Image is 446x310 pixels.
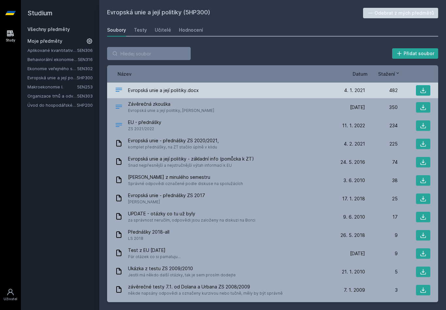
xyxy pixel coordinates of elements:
span: 4. 2. 2021 [344,141,365,147]
span: 7. 1. 2009 [344,287,365,293]
a: Hodnocení [179,23,203,37]
div: Hodnocení [179,27,203,33]
a: Aplikované kvantitativní metody I [27,47,77,54]
span: 26. 5. 2018 [341,232,365,239]
div: 234 [365,122,398,129]
button: Odebrat z mých předmětů [363,8,438,18]
a: Evropská unie a její politiky [27,74,77,81]
span: 4. 1. 2021 [344,87,365,94]
div: 225 [365,141,398,147]
span: Evropská unie - přednášky ZS 2017 [128,192,205,199]
span: 24. 5. 2016 [341,159,365,165]
a: 5EN302 [77,66,93,71]
a: Úvod do hospodářské a sociální politiky [27,102,77,108]
span: Stažení [378,70,395,77]
a: Ekonomie veřejného sektoru [27,65,77,72]
span: [DATE] [350,104,365,111]
button: Název [118,70,132,77]
a: Uživatel [1,285,20,305]
a: Study [1,26,20,46]
div: 25 [365,195,398,202]
a: 5EN316 [78,57,93,62]
span: [PERSON_NAME] z minulého semestru [128,174,243,180]
div: .DOCX [115,103,123,112]
input: Hledej soubor [107,47,191,60]
span: závěrečné testy 7.1. od Dolana a Urbana ZS 2008/2009 [128,284,283,290]
div: Učitelé [155,27,171,33]
span: někde napsány odpovědi a označeny kurzivou nebo tučně, měly by být správně [128,290,283,297]
span: 11. 1. 2022 [342,122,365,129]
div: Testy [134,27,147,33]
span: Evropská unie a její politiky.docx [128,87,199,94]
div: .PDF [115,121,123,131]
span: 9. 6. 2010 [343,214,365,220]
span: Evropská unie - přednášky ZS 2020/2021, [128,137,219,144]
span: Moje předměty [27,38,62,44]
span: Správné odpovědi označené podle diskuse na spolužácích [128,180,243,187]
button: Datum [353,70,368,77]
a: Testy [134,23,147,37]
a: 5HP300 [77,75,93,80]
div: 5 [365,269,398,275]
span: za správnost neručím, odpovědi jsou založeny na diskuzi na Borci [128,217,255,224]
button: Přidat soubor [392,48,438,59]
span: UPDATE - otázky co tu už byly [128,210,255,217]
div: 38 [365,177,398,184]
a: Behaviorální ekonomie a hospodářská politika [27,56,78,63]
span: Snad nejpřesnější a nejstručnější výtah informací k EU [128,162,254,169]
span: 17. 1. 2018 [342,195,365,202]
a: Makroekonomie I. [27,84,77,90]
span: Závěrečná zkouška [128,101,214,107]
button: Stažení [378,70,400,77]
span: 3. 6. 2010 [343,177,365,184]
a: 5EN306 [77,48,93,53]
div: Study [6,38,15,43]
span: LS 2018 [128,235,169,242]
a: 5EN253 [77,84,93,89]
span: Jestli má někdo další otázky, tak je sem prosím dodejte [128,272,236,278]
span: Pár otázek co si pamatuju... [128,254,181,260]
span: 21. 1. 2010 [342,269,365,275]
span: Přednášky 2018-all [128,229,169,235]
span: EU - přednášky [128,119,161,126]
div: Soubory [107,27,126,33]
a: Soubory [107,23,126,37]
div: DOCX [115,86,123,95]
span: ZS 2021/2022 [128,126,161,132]
div: 74 [365,159,398,165]
div: 17 [365,214,398,220]
h2: Evropská unie a její politiky (5HP300) [107,8,363,18]
span: Evropská unie a její politiky, [PERSON_NAME] [128,107,214,114]
span: [DATE] [350,250,365,257]
div: 3 [365,287,398,293]
div: 9 [365,232,398,239]
a: 5HP200 [77,102,93,108]
div: Uživatel [4,297,17,302]
div: 482 [365,87,398,94]
span: Ukázka z testu ZS 2009/2010 [128,265,236,272]
a: 5EN303 [77,93,93,99]
span: Test z EU [DATE] [128,247,181,254]
span: Test Urban ZS2006/2007 [128,302,184,308]
a: Všechny předměty [27,26,70,32]
div: 350 [365,104,398,111]
span: komplet přednášky, na ZT stačilo úplně v klidu [128,144,219,150]
span: Evropská unie a její politiky - základní info (pomůcka k ZT) [128,156,254,162]
span: [PERSON_NAME] [128,199,205,205]
a: Učitelé [155,23,171,37]
a: Organizace trhů a odvětví [27,93,77,99]
div: 9 [365,250,398,257]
